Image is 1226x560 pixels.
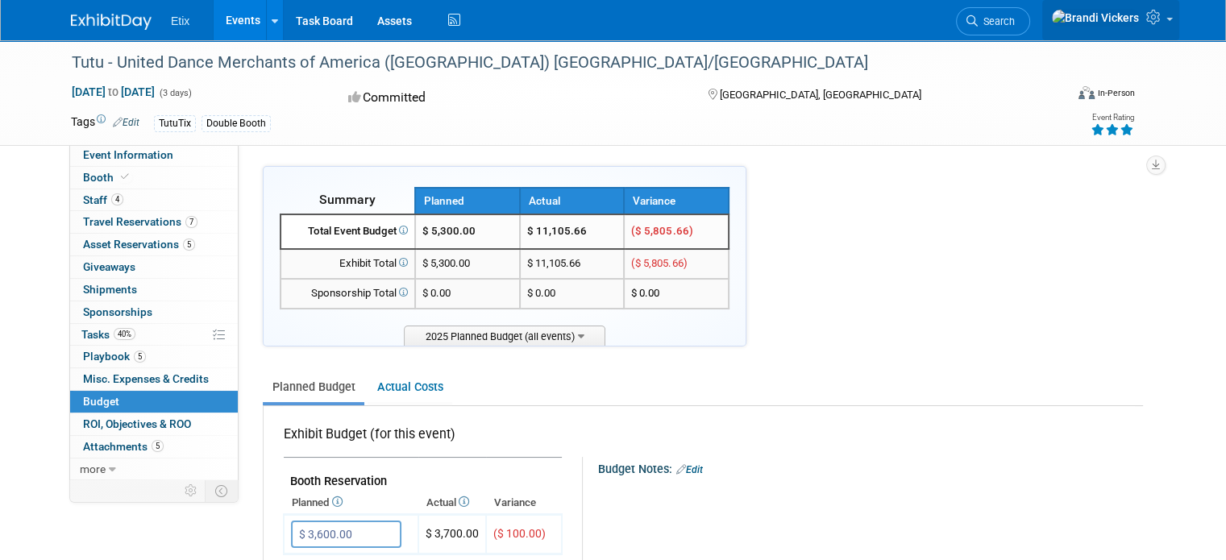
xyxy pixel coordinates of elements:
i: Booth reservation complete [121,172,129,181]
div: Event Format [978,84,1135,108]
span: ($ 5,805.66) [631,257,687,269]
a: ROI, Objectives & ROO [70,413,238,435]
span: Event Information [83,148,173,161]
a: Asset Reservations5 [70,234,238,255]
span: Attachments [83,440,164,453]
span: ($ 5,805.66) [631,225,692,237]
span: Sponsorships [83,305,152,318]
span: 40% [114,328,135,340]
span: $ 5,300.00 [422,225,476,237]
span: 5 [152,440,164,452]
span: ROI, Objectives & ROO [83,417,191,430]
div: Exhibit Budget (for this event) [284,425,555,452]
span: ($ 100.00) [493,527,546,540]
a: Giveaways [70,256,238,278]
a: Search [956,7,1030,35]
td: $ 11,105.66 [520,214,625,249]
div: In-Person [1097,87,1135,99]
a: Tasks40% [70,324,238,346]
img: Format-Inperson.png [1078,86,1095,99]
td: Tags [71,114,139,132]
img: ExhibitDay [71,14,152,30]
td: Personalize Event Tab Strip [177,480,206,501]
span: Search [978,15,1015,27]
span: Playbook [83,350,146,363]
span: Shipments [83,283,137,296]
th: Actual [520,188,625,214]
td: $ 11,105.66 [520,249,625,279]
td: Booth Reservation [284,458,562,492]
a: Planned Budget [263,372,364,402]
th: Variance [624,188,729,214]
a: Shipments [70,279,238,301]
span: 4 [111,193,123,205]
span: $ 3,700.00 [426,527,479,540]
div: Event Rating [1091,114,1134,122]
span: Travel Reservations [83,215,197,228]
div: Total Event Budget [288,224,408,239]
span: Misc. Expenses & Credits [83,372,209,385]
div: Double Booth [202,115,271,132]
div: Tutu - United Dance Merchants of America ([GEOGRAPHIC_DATA]) [GEOGRAPHIC_DATA]/[GEOGRAPHIC_DATA] [66,48,1045,77]
img: Brandi Vickers [1051,9,1140,27]
a: Event Information [70,144,238,166]
span: $ 5,300.00 [422,257,470,269]
span: $ 0.00 [422,287,451,299]
span: Tasks [81,328,135,341]
div: Sponsorship Total [288,286,408,301]
span: 5 [134,351,146,363]
a: Playbook5 [70,346,238,367]
td: Toggle Event Tabs [206,480,239,501]
span: Booth [83,171,132,184]
a: Sponsorships [70,301,238,323]
a: more [70,458,238,480]
a: Actual Costs [368,372,452,402]
a: Booth [70,167,238,189]
span: $ 0.00 [631,287,659,299]
a: Travel Reservations7 [70,211,238,233]
a: Staff4 [70,189,238,211]
th: Actual [418,492,486,514]
span: [GEOGRAPHIC_DATA], [GEOGRAPHIC_DATA] [720,89,921,101]
span: 2025 Planned Budget (all events) [404,326,605,346]
a: Attachments5 [70,436,238,458]
a: Edit [113,117,139,128]
span: Asset Reservations [83,238,195,251]
span: Giveaways [83,260,135,273]
span: [DATE] [DATE] [71,85,156,99]
span: 5 [183,239,195,251]
div: Exhibit Total [288,256,408,272]
span: (3 days) [158,88,192,98]
th: Planned [284,492,418,514]
div: Budget Notes: [598,457,1141,478]
a: Budget [70,391,238,413]
span: Staff [83,193,123,206]
span: Etix [171,15,189,27]
span: 7 [185,216,197,228]
span: Summary [319,192,376,207]
div: Committed [343,84,682,112]
span: Budget [83,395,119,408]
th: Planned [415,188,520,214]
span: to [106,85,121,98]
span: more [80,463,106,475]
div: TutuTix [154,115,196,132]
th: Variance [486,492,562,514]
td: $ 0.00 [520,279,625,309]
a: Edit [676,464,703,475]
a: Misc. Expenses & Credits [70,368,238,390]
